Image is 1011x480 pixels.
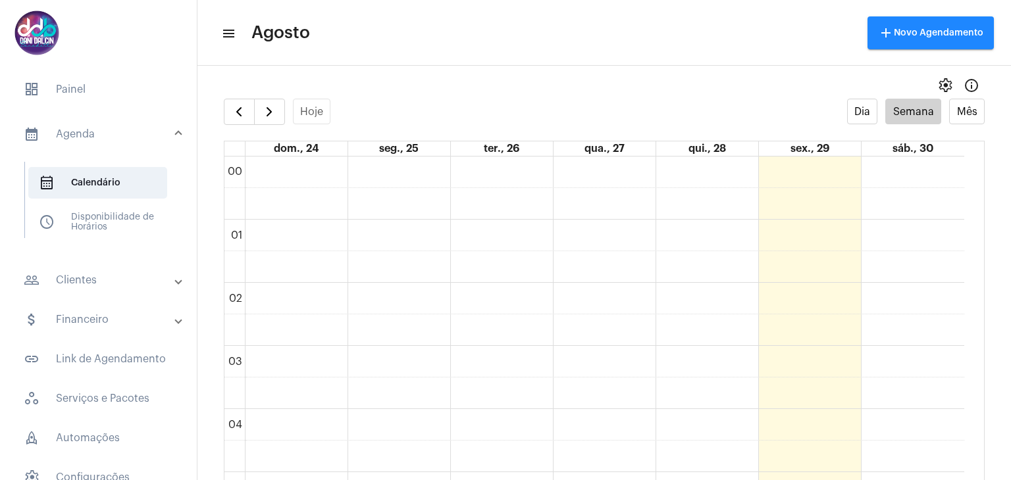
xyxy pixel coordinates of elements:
span: Novo Agendamento [878,28,983,37]
button: settings [932,72,958,99]
a: 30 de agosto de 2025 [890,141,936,156]
mat-icon: sidenav icon [24,351,39,367]
span: Painel [13,74,184,105]
button: Mês [949,99,985,124]
a: 27 de agosto de 2025 [582,141,627,156]
a: 26 de agosto de 2025 [481,141,522,156]
button: Hoje [293,99,331,124]
span: Calendário [28,167,167,199]
img: 5016df74-caca-6049-816a-988d68c8aa82.png [11,7,63,59]
mat-icon: sidenav icon [24,312,39,327]
span: sidenav icon [24,82,39,97]
a: 28 de agosto de 2025 [686,141,729,156]
span: sidenav icon [24,430,39,446]
mat-expansion-panel-header: sidenav iconFinanceiro [8,304,197,335]
mat-expansion-panel-header: sidenav iconClientes [8,264,197,296]
div: 03 [226,356,245,368]
mat-icon: sidenav icon [221,26,234,41]
span: Automações [13,422,184,454]
mat-icon: sidenav icon [24,126,39,142]
div: 01 [228,229,245,241]
button: Dia [847,99,878,124]
span: sidenav icon [24,391,39,406]
button: Próximo Semana [254,99,285,125]
button: Semana Anterior [224,99,255,125]
span: settings [937,78,953,93]
mat-icon: Info [964,78,979,93]
div: 00 [225,166,245,178]
mat-panel-title: Agenda [24,126,176,142]
button: Novo Agendamento [868,16,994,49]
div: sidenav iconAgenda [8,155,197,256]
button: Info [958,72,985,99]
div: 04 [226,419,245,431]
span: sidenav icon [39,214,55,230]
mat-icon: add [878,25,894,41]
a: 25 de agosto de 2025 [376,141,421,156]
mat-panel-title: Financeiro [24,312,176,327]
mat-panel-title: Clientes [24,272,176,288]
span: Link de Agendamento [13,343,184,375]
a: 24 de agosto de 2025 [271,141,321,156]
mat-expansion-panel-header: sidenav iconAgenda [8,113,197,155]
span: sidenav icon [39,175,55,191]
div: 02 [226,293,245,304]
span: Agosto [251,22,310,43]
span: Serviços e Pacotes [13,383,184,414]
a: 29 de agosto de 2025 [788,141,832,156]
mat-icon: sidenav icon [24,272,39,288]
span: Disponibilidade de Horários [28,206,167,238]
button: Semana [885,99,941,124]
